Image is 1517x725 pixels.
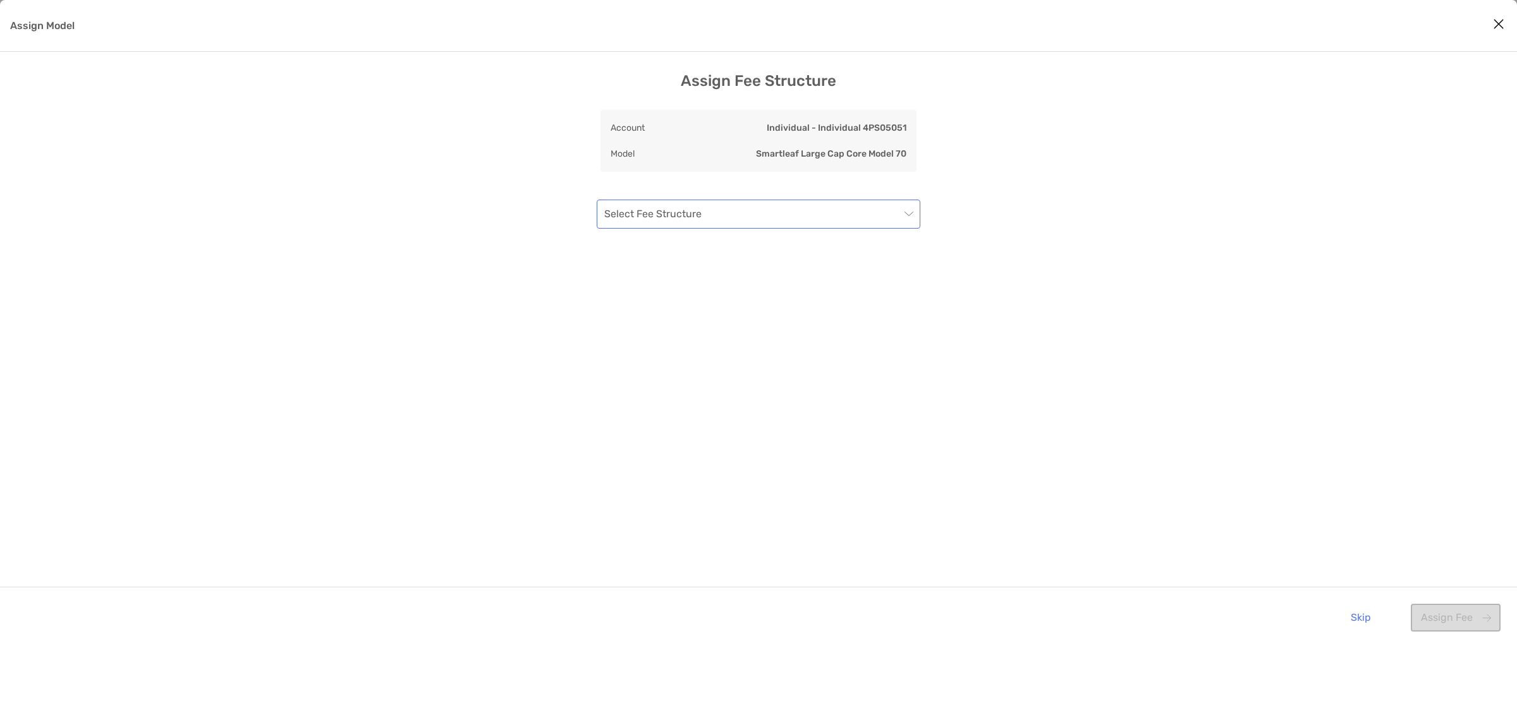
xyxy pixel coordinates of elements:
p: Assign Model [10,18,75,33]
button: Skip [1341,604,1380,632]
h3: Assign Fee Structure [681,72,836,90]
p: Individual - Individual 4PS05051 [767,120,906,136]
p: Account [611,120,645,136]
p: Model [611,146,635,162]
p: Smartleaf Large Cap Core Model 70 [756,146,906,162]
button: Close modal [1489,15,1508,34]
